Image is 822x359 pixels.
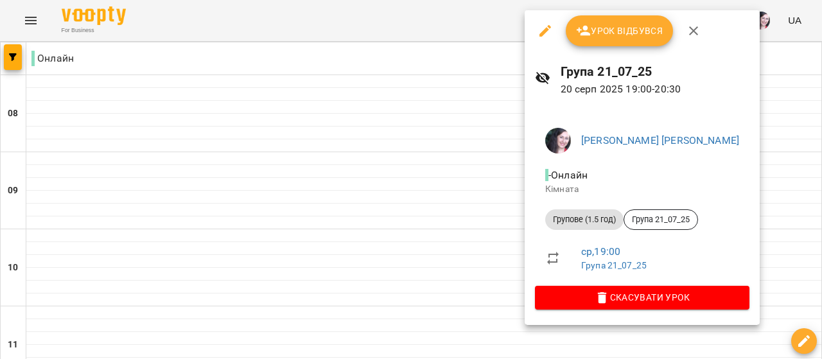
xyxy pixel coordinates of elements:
div: Група 21_07_25 [624,209,698,230]
img: 2806701817c5ecc41609d986f83e462c.jpeg [545,128,571,153]
p: Кімната [545,183,739,196]
h6: Група 21_07_25 [561,62,749,82]
p: 20 серп 2025 19:00 - 20:30 [561,82,749,97]
span: Урок відбувся [576,23,663,39]
span: Скасувати Урок [545,290,739,305]
a: [PERSON_NAME] [PERSON_NAME] [581,134,739,146]
button: Урок відбувся [566,15,674,46]
a: ср , 19:00 [581,245,620,258]
a: Група 21_07_25 [581,260,647,270]
span: - Онлайн [545,169,590,181]
span: Група 21_07_25 [624,214,697,225]
button: Скасувати Урок [535,286,749,309]
span: Групове (1.5 год) [545,214,624,225]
